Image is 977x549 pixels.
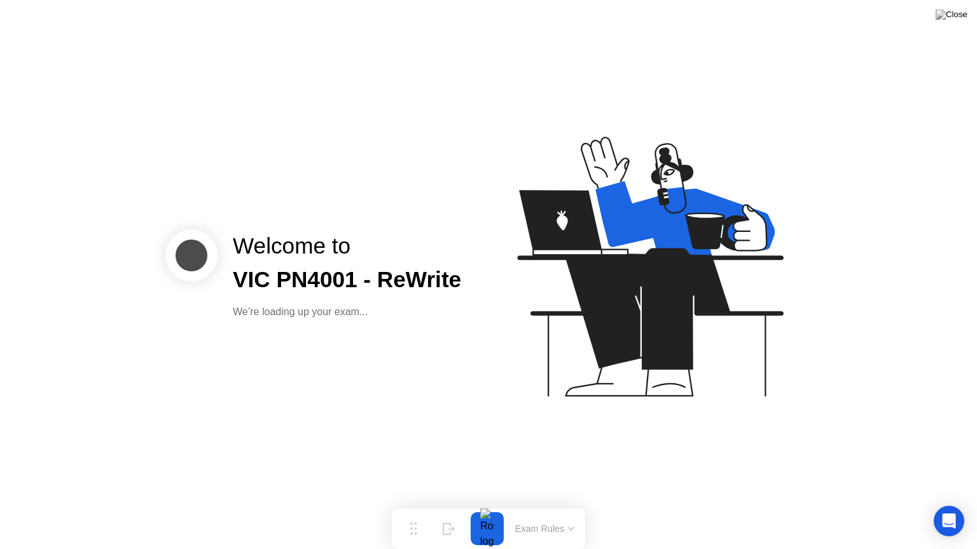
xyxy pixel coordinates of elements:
[233,229,461,263] div: Welcome to
[934,506,964,536] div: Open Intercom Messenger
[233,304,461,320] div: We’re loading up your exam...
[233,263,461,297] div: VIC PN4001 - ReWrite
[936,10,967,20] img: Close
[511,523,579,534] button: Exam Rules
